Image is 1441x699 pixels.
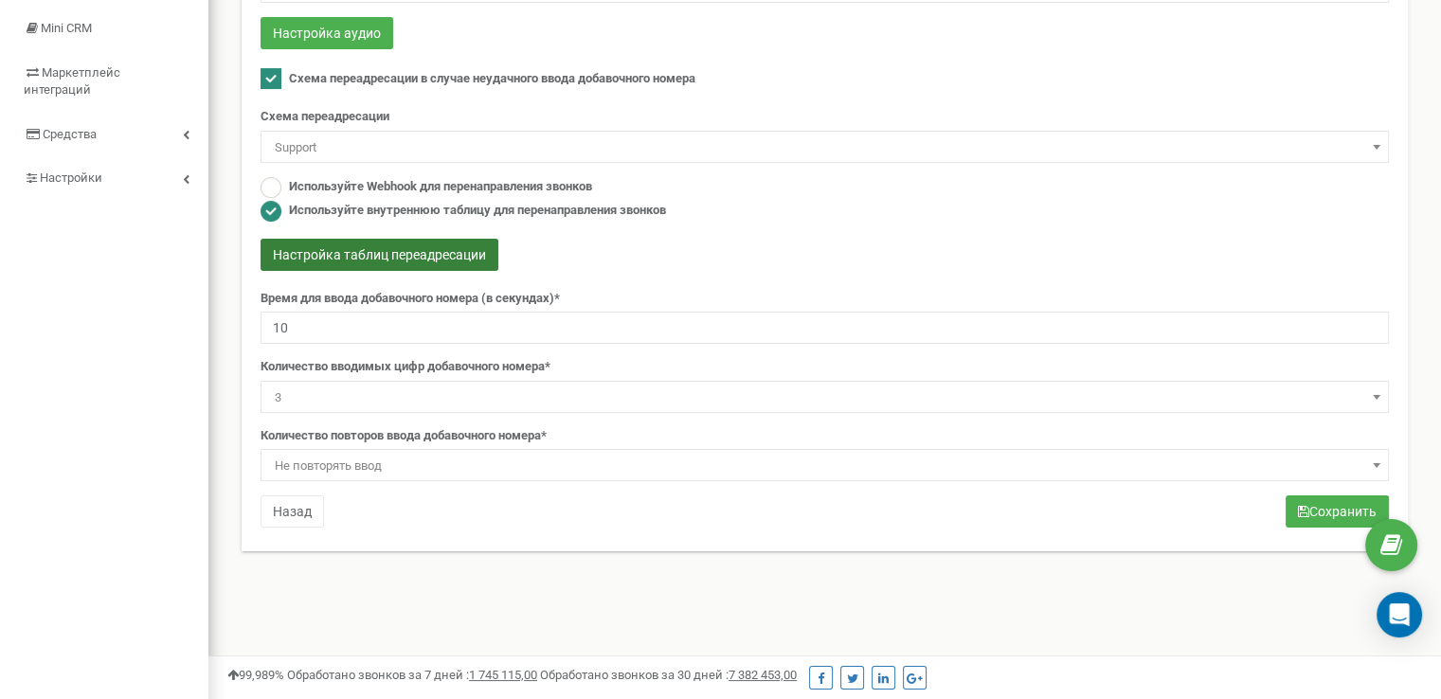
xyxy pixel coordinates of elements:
[267,134,1382,161] span: Support
[24,65,120,98] span: Маркетплейс интеграций
[261,427,547,445] label: Количество повторов ввода добавочного номера*
[289,71,695,85] span: Схема переадресации в случае неудачного ввода добавочного номера
[261,358,550,376] label: Количество вводимых цифр добавочного номера*
[287,668,537,682] span: Обработано звонков за 7 дней :
[267,385,1382,411] span: 3
[261,495,324,528] button: Назад
[261,108,389,126] label: Схема переадресации
[267,453,1382,479] span: Не повторять ввод
[540,668,797,682] span: Обработано звонков за 30 дней :
[261,17,393,49] button: Настройка аудио
[261,449,1389,481] span: Не повторять ввод
[289,202,666,220] label: Используйте внутреннюю таблицу для перенаправления звонков
[261,239,498,271] button: Настройка таблиц переадресации
[261,381,1389,413] span: 3
[1377,592,1422,637] div: Open Intercom Messenger
[41,21,92,35] span: Mini CRM
[40,170,102,185] span: Настройки
[469,668,537,682] u: 1 745 115,00
[261,290,560,308] label: Время для ввода добавочного номера (в секундах)*
[729,668,797,682] u: 7 382 453,00
[1286,495,1389,528] button: Сохранить
[43,127,97,141] span: Средства
[289,178,592,196] label: Используйте Webhook для перенаправления звонков
[227,668,284,682] span: 99,989%
[261,131,1389,163] span: Support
